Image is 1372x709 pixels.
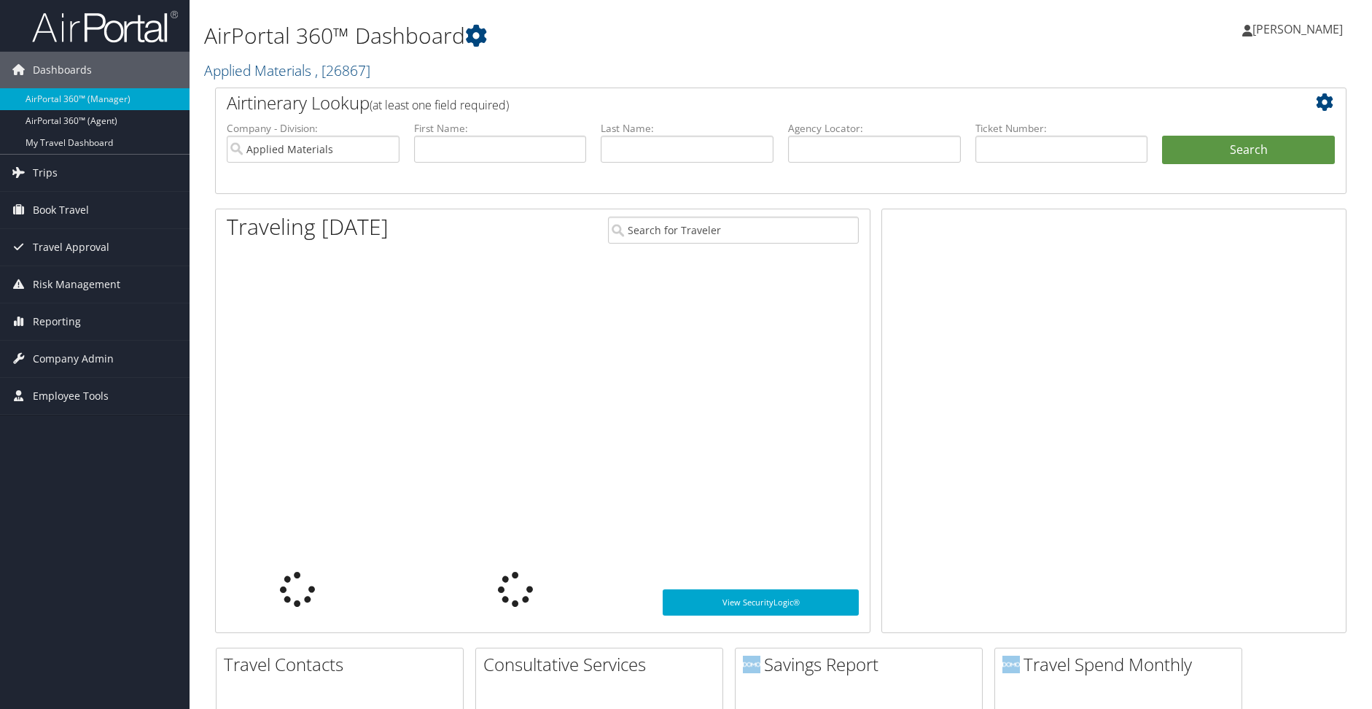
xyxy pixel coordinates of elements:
[204,61,370,80] a: Applied Materials
[315,61,370,80] span: , [ 26867 ]
[608,217,859,244] input: Search for Traveler
[227,212,389,242] h1: Traveling [DATE]
[33,52,92,88] span: Dashboards
[204,20,973,51] h1: AirPortal 360™ Dashboard
[663,589,859,616] a: View SecurityLogic®
[33,192,89,228] span: Book Travel
[788,121,961,136] label: Agency Locator:
[743,652,982,677] h2: Savings Report
[743,656,760,673] img: domo-logo.png
[224,652,463,677] h2: Travel Contacts
[370,97,509,113] span: (at least one field required)
[1242,7,1357,51] a: [PERSON_NAME]
[1002,656,1020,673] img: domo-logo.png
[1252,21,1343,37] span: [PERSON_NAME]
[33,155,58,191] span: Trips
[1002,652,1242,677] h2: Travel Spend Monthly
[33,229,109,266] span: Travel Approval
[33,378,109,414] span: Employee Tools
[32,9,178,44] img: airportal-logo.png
[1162,136,1335,165] button: Search
[33,341,114,377] span: Company Admin
[33,266,120,303] span: Risk Management
[227,121,399,136] label: Company - Division:
[601,121,773,136] label: Last Name:
[975,121,1148,136] label: Ticket Number:
[227,90,1241,115] h2: Airtinerary Lookup
[483,652,722,677] h2: Consultative Services
[414,121,587,136] label: First Name:
[33,303,81,340] span: Reporting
